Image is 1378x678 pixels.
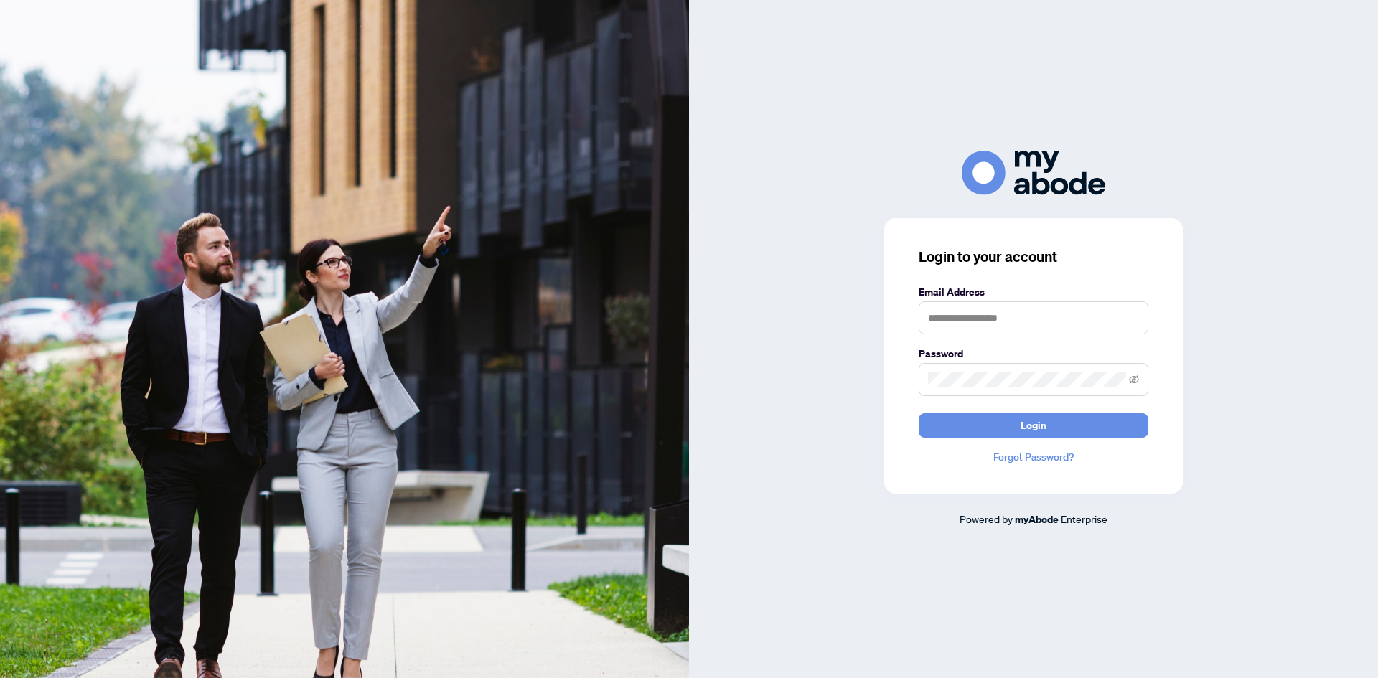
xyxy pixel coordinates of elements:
span: eye-invisible [1129,375,1139,385]
img: ma-logo [962,151,1105,194]
a: myAbode [1015,512,1059,527]
h3: Login to your account [919,247,1148,267]
label: Password [919,346,1148,362]
span: Powered by [960,512,1013,525]
span: Login [1021,414,1046,437]
a: Forgot Password? [919,449,1148,465]
span: Enterprise [1061,512,1107,525]
label: Email Address [919,284,1148,300]
button: Login [919,413,1148,438]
